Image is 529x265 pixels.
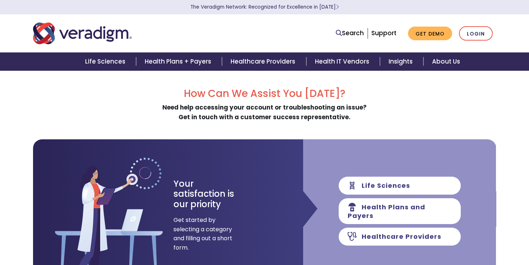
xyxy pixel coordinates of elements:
a: Support [371,29,396,37]
h2: How Can We Assist You [DATE]? [33,88,496,100]
a: Life Sciences [76,52,136,71]
a: Health Plans + Payers [136,52,222,71]
a: Healthcare Providers [222,52,306,71]
a: About Us [423,52,469,71]
h3: Your satisfaction is our priority [173,179,247,210]
img: Veradigm logo [33,22,132,45]
span: Get started by selecting a category and filling out a short form. [173,215,233,252]
a: The Veradigm Network: Recognized for Excellence in [DATE]Learn More [190,4,339,10]
a: Get Demo [408,27,452,41]
a: Health IT Vendors [306,52,380,71]
span: Learn More [336,4,339,10]
a: Insights [380,52,423,71]
a: Login [459,26,493,41]
a: Search [336,28,364,38]
strong: Need help accessing your account or troubleshooting an issue? Get in touch with a customer succes... [162,103,367,121]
